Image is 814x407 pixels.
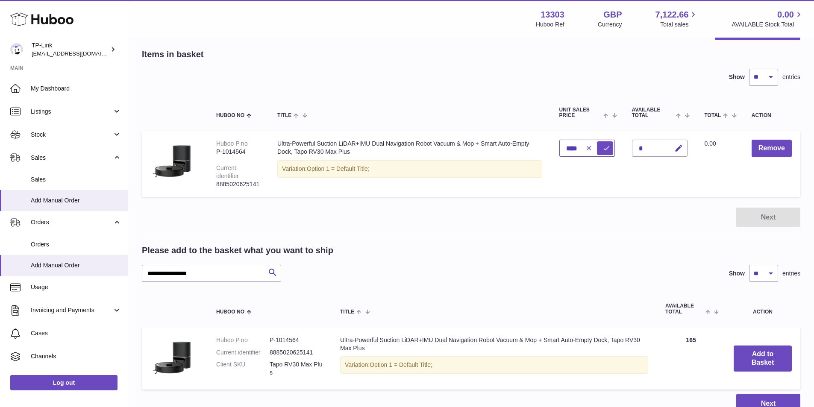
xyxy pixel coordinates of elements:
[665,303,703,314] span: AVAILABLE Total
[536,20,564,29] div: Huboo Ref
[732,20,804,29] span: AVAILABLE Stock Total
[598,20,622,29] div: Currency
[541,9,564,20] strong: 13303
[277,113,291,118] span: Title
[31,176,121,184] span: Sales
[31,283,121,291] span: Usage
[32,50,126,57] span: [EMAIL_ADDRESS][DOMAIN_NAME]
[332,328,657,390] td: Ultra-Powerful Suction LiDAR+IMU Dual Navigation Robot Vacuum & Mop + Smart Auto-Empty Dock, Tapo...
[777,9,794,20] span: 0.00
[216,180,260,188] div: 8885020625141
[31,352,121,360] span: Channels
[270,336,323,344] dd: P-1014564
[632,107,674,118] span: AVAILABLE Total
[216,309,244,315] span: Huboo no
[10,43,23,56] img: gaby.chen@tp-link.com
[725,295,800,323] th: Action
[31,85,121,93] span: My Dashboard
[277,160,542,178] div: Variation:
[31,196,121,205] span: Add Manual Order
[657,328,725,390] td: 165
[216,140,248,147] div: Huboo P no
[31,306,112,314] span: Invoicing and Payments
[31,218,112,226] span: Orders
[31,261,121,269] span: Add Manual Order
[216,113,244,118] span: Huboo no
[782,73,800,81] span: entries
[655,9,699,29] a: 7,122.66 Total sales
[732,9,804,29] a: 0.00 AVAILABLE Stock Total
[603,9,622,20] strong: GBP
[782,269,800,278] span: entries
[660,20,698,29] span: Total sales
[31,108,112,116] span: Listings
[150,336,193,379] img: Ultra-Powerful Suction LiDAR+IMU Dual Navigation Robot Vacuum & Mop + Smart Auto-Empty Dock, Tapo...
[142,49,204,60] h2: Items in basket
[10,375,118,390] a: Log out
[307,165,370,172] span: Option 1 = Default Title;
[142,245,333,256] h2: Please add to the basket what you want to ship
[340,309,354,315] span: Title
[32,41,109,58] div: TP-Link
[734,346,792,372] button: Add to Basket
[31,240,121,249] span: Orders
[752,140,792,157] button: Remove
[31,154,112,162] span: Sales
[31,131,112,139] span: Stock
[216,348,270,357] dt: Current identifier
[340,356,648,374] div: Variation:
[31,329,121,337] span: Cases
[729,269,745,278] label: Show
[729,73,745,81] label: Show
[216,148,260,156] div: P-1014564
[269,131,551,196] td: Ultra-Powerful Suction LiDAR+IMU Dual Navigation Robot Vacuum & Mop + Smart Auto-Empty Dock, Tapo...
[216,164,239,179] div: Current identifier
[270,360,323,377] dd: Tapo RV30 Max Plus
[705,113,721,118] span: Total
[370,361,432,368] span: Option 1 = Default Title;
[150,140,193,182] img: Ultra-Powerful Suction LiDAR+IMU Dual Navigation Robot Vacuum & Mop + Smart Auto-Empty Dock, Tapo...
[752,113,792,118] div: Action
[270,348,323,357] dd: 8885020625141
[705,140,716,147] span: 0.00
[216,336,270,344] dt: Huboo P no
[655,9,689,20] span: 7,122.66
[559,107,602,118] span: Unit Sales Price
[216,360,270,377] dt: Client SKU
